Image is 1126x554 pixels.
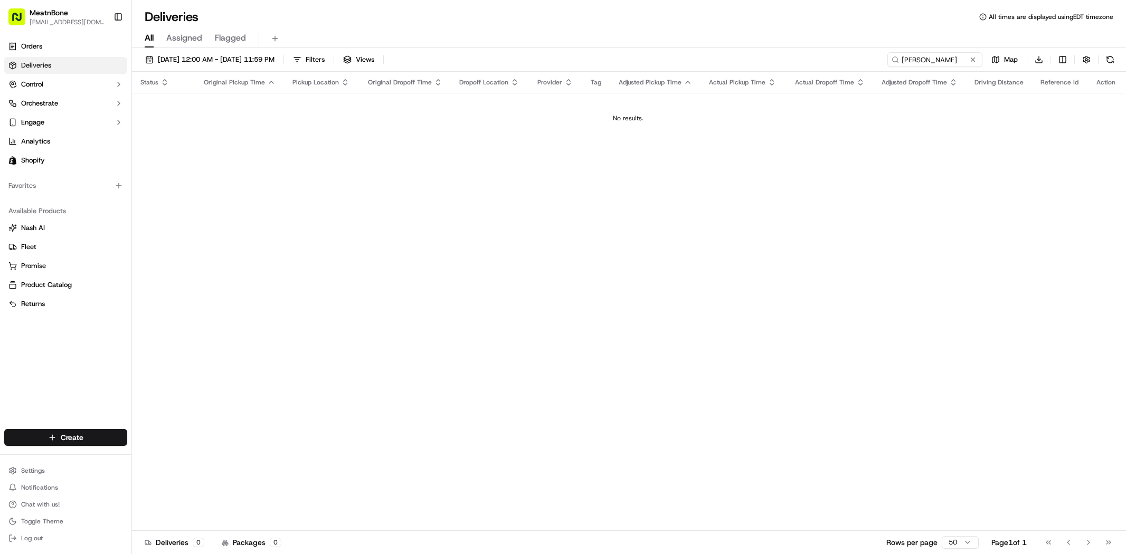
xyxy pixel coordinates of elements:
span: All times are displayed using EDT timezone [989,13,1113,21]
div: Deliveries [145,537,204,548]
span: Product Catalog [21,280,72,290]
span: Flagged [215,32,246,44]
button: Map [987,52,1023,67]
span: Dropoff Location [459,78,508,87]
span: Notifications [21,483,58,492]
a: Fleet [8,242,123,252]
span: Assigned [166,32,202,44]
button: Nash AI [4,219,127,236]
span: Control [21,80,43,89]
span: Filters [306,55,325,64]
span: Fleet [21,242,36,252]
img: Shopify logo [8,156,17,165]
button: Settings [4,463,127,478]
span: Settings [21,466,45,475]
button: Engage [4,114,127,131]
span: Tag [591,78,601,87]
span: Original Dropoff Time [368,78,432,87]
span: Pickup Location [292,78,339,87]
a: Analytics [4,133,127,150]
span: Log out [21,534,43,542]
div: Available Products [4,203,127,219]
div: Packages [222,537,281,548]
span: Returns [21,299,45,309]
span: Provider [537,78,562,87]
span: Adjusted Dropoff Time [882,78,947,87]
span: Actual Pickup Time [709,78,765,87]
span: Deliveries [21,61,51,70]
button: Chat with us! [4,497,127,512]
button: Fleet [4,238,127,255]
button: Create [4,429,127,446]
p: Rows per page [886,537,938,548]
span: Engage [21,118,44,127]
button: [DATE] 12:00 AM - [DATE] 11:59 PM [140,52,279,67]
span: Orchestrate [21,99,58,108]
div: 0 [270,538,281,547]
a: Promise [8,261,123,271]
span: Adjusted Pickup Time [619,78,682,87]
span: Driving Distance [974,78,1024,87]
span: All [145,32,154,44]
button: Returns [4,295,127,312]
span: Analytics [21,137,50,146]
div: Action [1096,78,1115,87]
div: No results. [136,114,1120,122]
a: Nash AI [8,223,123,233]
span: [DATE] 12:00 AM - [DATE] 11:59 PM [158,55,275,64]
button: Product Catalog [4,276,127,293]
a: Orders [4,38,127,55]
a: Returns [8,299,123,309]
button: Log out [4,531,127,546]
span: Views [356,55,374,64]
input: Type to search [887,52,982,67]
span: Status [140,78,158,87]
button: [EMAIL_ADDRESS][DOMAIN_NAME] [30,18,105,26]
span: Nash AI [21,223,45,233]
button: Promise [4,257,127,274]
span: Promise [21,261,46,271]
div: 0 [193,538,204,547]
button: Refresh [1103,52,1118,67]
button: Orchestrate [4,95,127,112]
a: Deliveries [4,57,127,74]
button: Views [338,52,379,67]
button: Notifications [4,480,127,495]
a: Product Catalog [8,280,123,290]
button: MeatnBone [30,7,68,18]
span: Toggle Theme [21,517,63,526]
span: Orders [21,42,42,51]
span: Actual Dropoff Time [795,78,854,87]
button: Filters [288,52,329,67]
div: Favorites [4,177,127,194]
div: Page 1 of 1 [991,537,1027,548]
span: Shopify [21,156,45,165]
span: Chat with us! [21,500,60,509]
button: Toggle Theme [4,514,127,529]
span: Map [1004,55,1018,64]
button: MeatnBone[EMAIL_ADDRESS][DOMAIN_NAME] [4,4,109,30]
a: Shopify [4,152,127,169]
span: Original Pickup Time [204,78,265,87]
h1: Deliveries [145,8,198,25]
span: Reference Id [1040,78,1078,87]
span: Create [61,432,83,443]
button: Control [4,76,127,93]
